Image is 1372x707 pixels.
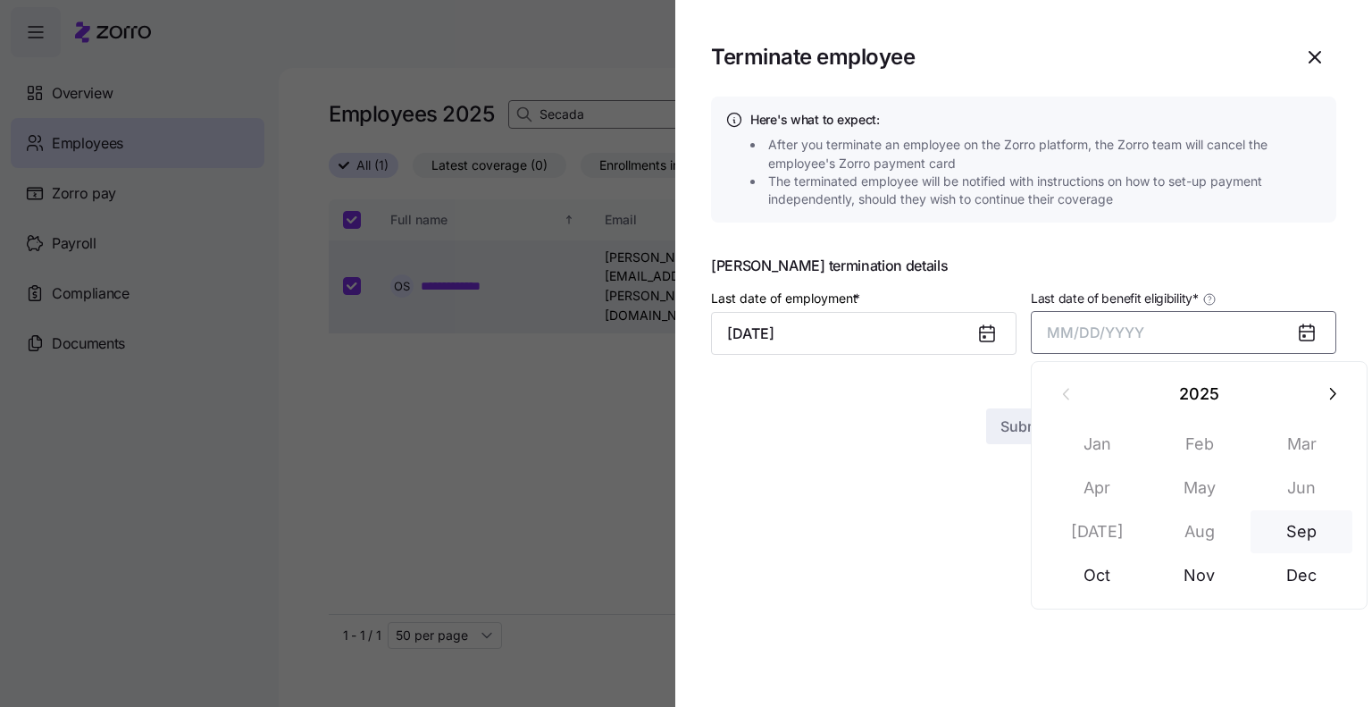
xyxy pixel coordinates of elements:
button: Sep [1251,510,1352,553]
button: Apr [1046,467,1148,509]
button: [DATE] [1046,510,1148,553]
span: [PERSON_NAME] termination details [711,258,1336,273]
button: Feb [1149,423,1251,466]
button: Nov [1149,554,1251,597]
span: After you terminate an employee on the Zorro platform, the Zorro team will cancel the employee's ... [768,136,1327,173]
button: May [1149,467,1251,509]
button: Dec [1251,554,1352,597]
button: Submit [986,408,1062,444]
input: MM/DD/YYYY [711,312,1016,355]
button: Aug [1149,510,1251,553]
h1: Terminate employee [711,43,1279,71]
span: Submit [1000,416,1048,437]
span: The terminated employee will be notified with instructions on how to set-up payment independently... [768,173,1327,209]
span: Last date of benefit eligibility * [1031,290,1199,307]
button: Jun [1251,467,1352,509]
span: MM/DD/YYYY [1047,324,1144,341]
button: 2025 [1089,373,1310,416]
button: Oct [1046,554,1148,597]
button: MM/DD/YYYY [1031,311,1336,354]
h4: Here's what to expect: [750,111,1322,129]
button: Mar [1251,423,1352,466]
span: Last date of benefit eligibility is required [1031,361,1255,379]
label: Last date of employment [711,289,864,308]
button: Jan [1046,423,1148,466]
